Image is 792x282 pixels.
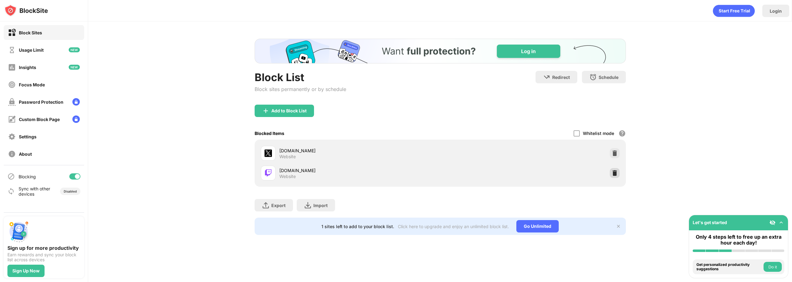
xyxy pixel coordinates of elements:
[19,134,37,139] div: Settings
[19,47,44,53] div: Usage Limit
[19,117,60,122] div: Custom Block Page
[19,99,63,105] div: Password Protection
[19,151,32,157] div: About
[398,224,509,229] div: Click here to upgrade and enjoy an unlimited block list.
[8,98,16,106] img: password-protection-off.svg
[255,39,626,63] iframe: Banner
[313,203,328,208] div: Import
[713,5,755,17] div: animation
[255,71,346,84] div: Block List
[279,147,440,154] div: [DOMAIN_NAME]
[271,108,307,113] div: Add to Block List
[764,262,782,272] button: Do it
[64,189,77,193] div: Disabled
[255,131,284,136] div: Blocked Items
[552,75,570,80] div: Redirect
[69,47,80,52] img: new-icon.svg
[265,169,272,177] img: favicons
[583,131,614,136] div: Whitelist mode
[19,65,36,70] div: Insights
[8,46,16,54] img: time-usage-off.svg
[693,234,784,246] div: Only 4 steps left to free up an extra hour each day!
[12,268,40,273] div: Sign Up Now
[19,174,36,179] div: Blocking
[69,65,80,70] img: new-icon.svg
[7,252,80,262] div: Earn rewards and sync your block list across devices
[8,115,16,123] img: customize-block-page-off.svg
[255,86,346,92] div: Block sites permanently or by schedule
[616,224,621,229] img: x-button.svg
[19,186,50,197] div: Sync with other devices
[8,133,16,141] img: settings-off.svg
[7,173,15,180] img: blocking-icon.svg
[279,167,440,174] div: [DOMAIN_NAME]
[321,224,394,229] div: 1 sites left to add to your block list.
[599,75,618,80] div: Schedule
[770,8,782,14] div: Login
[7,245,80,251] div: Sign up for more productivity
[8,63,16,71] img: insights-off.svg
[8,81,16,89] img: focus-off.svg
[8,29,16,37] img: block-on.svg
[8,150,16,158] img: about-off.svg
[19,82,45,87] div: Focus Mode
[279,174,296,179] div: Website
[279,154,296,159] div: Website
[72,115,80,123] img: lock-menu.svg
[7,188,15,195] img: sync-icon.svg
[4,4,48,17] img: logo-blocksite.svg
[265,150,272,157] img: favicons
[72,98,80,106] img: lock-menu.svg
[696,262,762,271] div: Get personalized productivity suggestions
[516,220,559,232] div: Go Unlimited
[19,30,42,35] div: Block Sites
[271,203,286,208] div: Export
[7,220,30,242] img: push-signup.svg
[778,219,784,226] img: omni-setup-toggle.svg
[769,219,776,226] img: eye-not-visible.svg
[693,220,727,225] div: Let's get started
